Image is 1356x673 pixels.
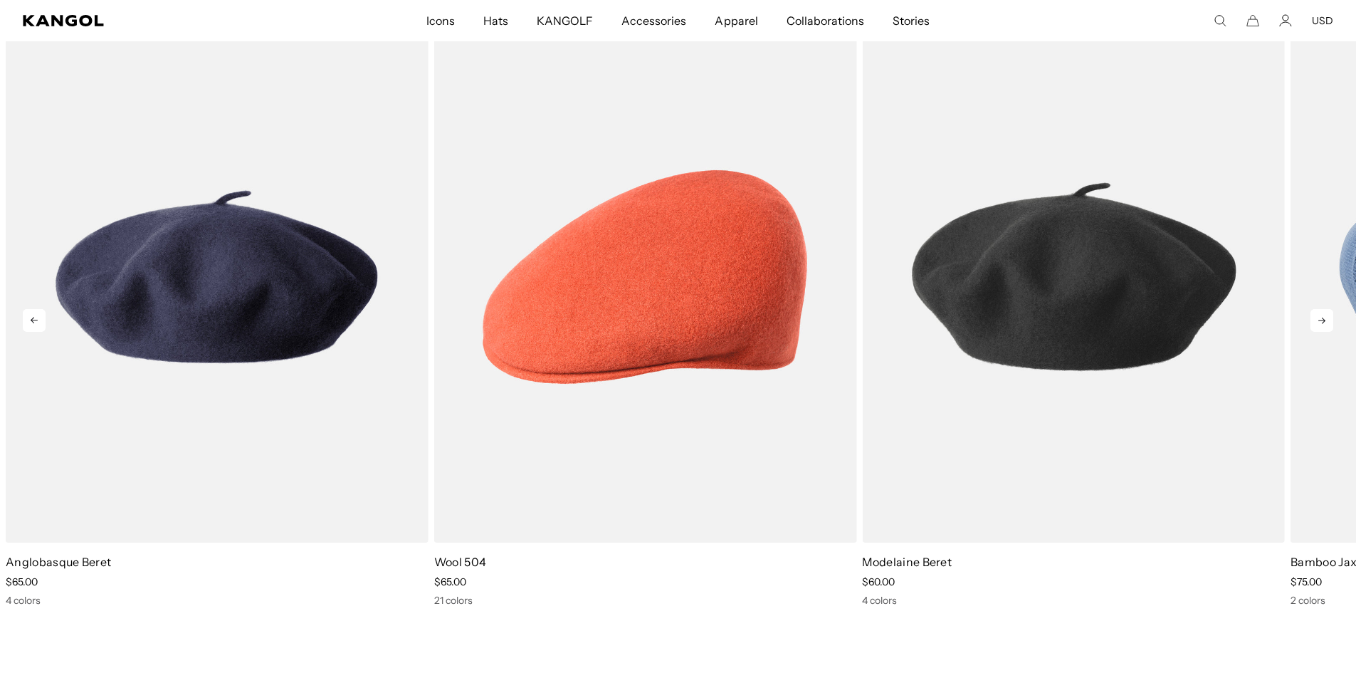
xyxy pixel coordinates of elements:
a: Anglobasque Beret [6,555,111,569]
img: Modelaine Beret [862,11,1285,542]
span: $60.00 [862,575,895,588]
span: $65.00 [434,575,466,588]
span: $75.00 [1291,575,1322,588]
div: 21 colors [434,594,857,607]
button: USD [1312,14,1333,27]
span: $65.00 [6,575,38,588]
a: Kangol [23,15,282,26]
a: Modelaine Beret [862,555,952,569]
div: 4 colors [6,594,429,607]
summary: Search here [1214,14,1226,27]
img: Wool 504 [434,11,857,542]
button: Cart [1246,14,1259,27]
a: Wool 504 [434,555,487,569]
a: Account [1279,14,1292,27]
div: 4 of 5 [429,11,857,606]
div: 4 colors [862,594,1285,607]
img: Anglobasque Beret [6,11,429,542]
div: 5 of 5 [856,11,1285,606]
